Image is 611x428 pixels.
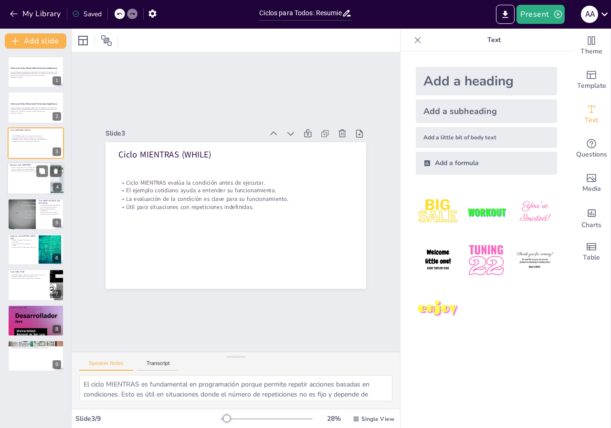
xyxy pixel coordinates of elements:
button: My Library [7,6,65,21]
p: Generated with [URL] [11,76,61,78]
span: Template [577,81,606,91]
div: Add a subheading [416,99,557,123]
div: 5 [8,198,64,230]
p: Diseñar un algoritmo que pida una contraseña. [11,240,36,243]
div: 9 [53,360,61,369]
p: Ciclo MIENTRAS (WHILE) [118,148,353,160]
img: 1.jpeg [416,190,460,234]
div: 5 [53,219,61,227]
div: a A [581,6,598,23]
p: Ideal para situaciones donde se requiere al menos una ejecución. [39,211,61,215]
p: Útil para situaciones con repeticiones indefinidas. [11,140,61,142]
p: Crear un algoritmo para mostrar la tabla de multiplicar. [11,308,61,310]
button: Transcript [137,360,179,371]
textarea: El ciclo MIENTRAS es fundamental en programación porque permite repetir acciones basadas en condi... [79,375,392,401]
span: Charts [581,220,601,230]
p: Practica el uso de repeticiones controladas. [11,310,61,312]
p: Muestra cuántos números positivos se ingresaron. [10,170,47,172]
p: Comprender las diferencias es crucial para aplicar correctamente. [11,347,61,349]
div: Add a heading [416,67,557,95]
button: Add slide [5,33,66,49]
div: Add a little bit of body text [416,127,557,148]
p: Resumen Final [11,342,61,344]
p: El ejemplo cotidiano ayuda a entender su funcionamiento. [11,137,61,139]
div: 7 [8,269,64,301]
div: 4 [53,183,62,192]
img: 5.jpeg [464,238,508,282]
p: Ejemplo cotidiano ayuda a entender su uso. [11,276,47,278]
p: Ciclo REPETIR HASTA QUE (DO UNTIL) [39,199,61,205]
button: Delete Slide [50,166,62,177]
div: Get real-time input from your audience [572,132,611,166]
div: Add text boxes [572,97,611,132]
button: Export to PowerPoint [496,5,515,24]
div: Add images, graphics, shapes or video [572,166,611,200]
div: Add a table [572,235,611,269]
p: Ideal para situaciones con repeticiones controladas. [11,278,47,280]
p: Ciclo MIENTRAS (WHILE) [11,129,61,132]
button: Speaker Notes [79,360,133,371]
p: Ciclo PARA repite un bloque un número conocido de veces. [11,274,47,276]
p: Termina cuando la contraseña sea correcta. [11,243,36,246]
img: 7.jpeg [416,287,460,331]
div: 3 [53,147,61,156]
div: 2 [53,112,61,121]
p: En esta presentación, aprenderemos sobre estructuras algorítmicas repetitivas: Ciclo MIENTRAS, [P... [11,71,61,76]
span: Media [582,184,601,194]
span: Table [583,252,600,263]
p: La evaluación de la condición es clave para su funcionamiento. [11,139,61,141]
p: El ejemplo cotidiano ayuda a entender su funcionamiento. [118,187,353,195]
span: Text [585,115,598,125]
div: 6 [8,234,64,265]
button: a A [581,5,598,24]
p: Generated with [URL] [11,112,61,114]
img: 3.jpeg [513,190,557,234]
div: Slide 3 / 9 [75,414,221,423]
div: 9 [8,340,64,372]
p: Ejemplo cotidiano facilita la comprensión. [39,208,61,211]
p: La evaluación de la condición es clave para su funcionamiento. [118,195,353,203]
div: 3 [8,127,64,159]
p: Ejercicio Ciclo MIENTRAS [10,164,47,167]
div: Slide 3 [105,129,263,138]
div: 8 [8,305,64,336]
div: Add a formula [416,152,557,175]
div: Layout [75,33,91,48]
p: Ejercicio Ciclo REPETIR HASTA QUE [11,235,36,240]
div: 2 [8,92,64,123]
strong: Ciclos para Todos: Resumiendo Estructuras Algorítmicas [11,67,57,69]
p: Crear un algoritmo para leer números positivos. [10,167,47,168]
div: 1 [53,76,61,85]
input: Insert title [259,6,341,20]
p: Ciclo REPETIR HASTA QUE evalúa la condición después de ejecutar. [39,204,61,208]
div: Change the overall theme [572,29,611,63]
span: Theme [580,46,602,57]
div: 8 [53,325,61,334]
p: Cada ciclo tiene su propio uso y características. [11,345,61,347]
p: En esta presentación, aprenderemos sobre estructuras algorítmicas repetitivas: Ciclo MIENTRAS, [P... [11,106,61,112]
div: Saved [72,10,102,19]
span: Questions [576,149,607,160]
button: Present [516,5,564,24]
p: Termina al ingresar un número negativo. [10,168,47,170]
p: Ciclo PARA (FOR) [11,271,47,273]
div: Add charts and graphs [572,200,611,235]
div: 7 [53,290,61,298]
div: 4 [7,162,64,195]
span: Single View [361,415,394,423]
div: 28 % [322,414,345,423]
strong: Ciclos para Todos: Resumiendo Estructuras Algorítmicas [11,102,57,104]
p: Útil para situaciones con repeticiones indefinidas. [118,203,353,211]
p: Ejercicio Ciclo PARA [11,306,61,309]
img: 4.jpeg [416,238,460,282]
img: 6.jpeg [513,238,557,282]
p: Ciclo MIENTRAS evalúa la condición antes de ejecutar. [11,135,61,137]
div: 6 [53,254,61,262]
div: Add ready made slides [572,63,611,97]
img: 2.jpeg [464,190,508,234]
p: Permite practicar la lógica detrás del ciclo. [11,246,36,248]
p: Muestra resultados precisos y organizados. [11,312,61,313]
span: Position [101,35,112,46]
p: Ciclo MIENTRAS evalúa la condición antes de ejecutar. [118,178,353,187]
p: Text [425,29,563,52]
